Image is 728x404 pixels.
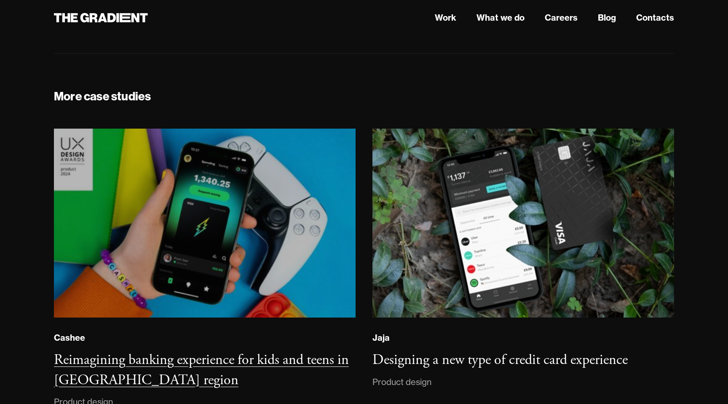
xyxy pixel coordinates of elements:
[598,11,616,24] a: Blog
[372,351,628,369] h3: Designing a new type of credit card experience
[435,11,456,24] a: Work
[372,332,390,343] div: Jaja
[545,11,578,24] a: Careers
[636,11,674,24] a: Contacts
[372,375,431,389] div: Product design
[54,332,85,343] div: Cashee
[476,11,525,24] a: What we do
[372,129,674,318] img: JaJa finance app
[54,351,349,389] h3: Reimagining banking experience for kids and teens in [GEOGRAPHIC_DATA] region
[372,129,674,389] a: JaJa finance appJajaDesigning a new type of credit card experienceProduct design
[54,87,674,105] h4: More case studies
